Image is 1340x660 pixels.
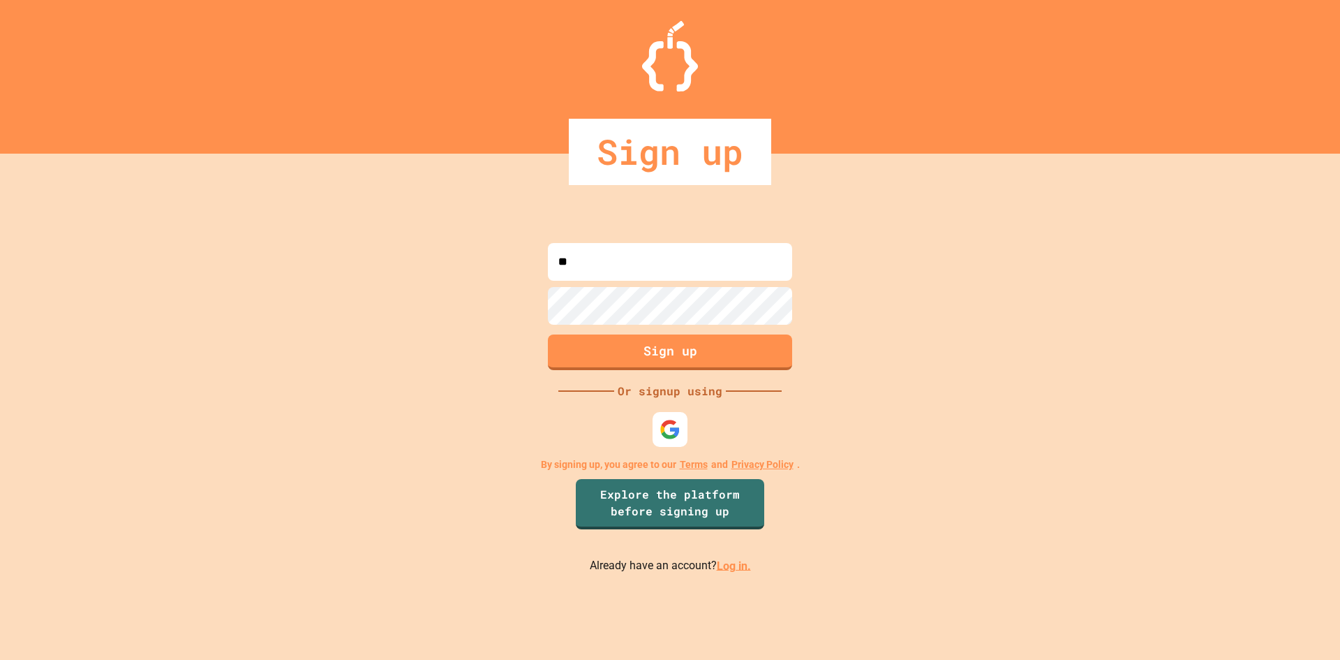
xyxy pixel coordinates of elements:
a: Terms [680,457,708,472]
a: Privacy Policy [731,457,794,472]
button: Sign up [548,335,792,370]
a: Explore the platform before signing up [576,479,764,529]
div: Sign up [569,119,771,185]
a: Log in. [717,559,751,572]
img: Logo.svg [642,21,698,91]
p: By signing up, you agree to our and . [541,457,800,472]
img: google-icon.svg [660,419,680,440]
p: Already have an account? [590,557,751,575]
div: Or signup using [614,383,726,399]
